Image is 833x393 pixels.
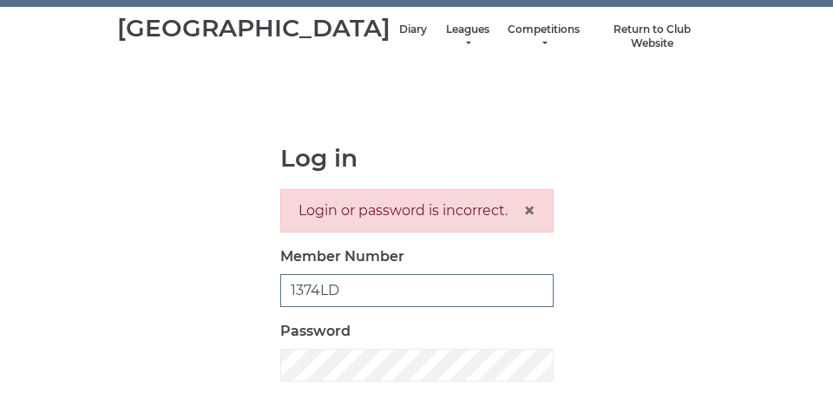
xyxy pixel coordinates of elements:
div: [GEOGRAPHIC_DATA] [117,15,390,42]
label: Member Number [280,246,404,267]
h1: Log in [280,145,554,172]
button: Close [523,200,535,221]
span: × [523,198,535,223]
a: Leagues [444,23,490,51]
div: Login or password is incorrect. [280,189,554,233]
a: Diary [399,23,427,37]
a: Competitions [508,23,580,51]
label: Password [280,321,351,342]
a: Return to Club Website [597,23,707,51]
